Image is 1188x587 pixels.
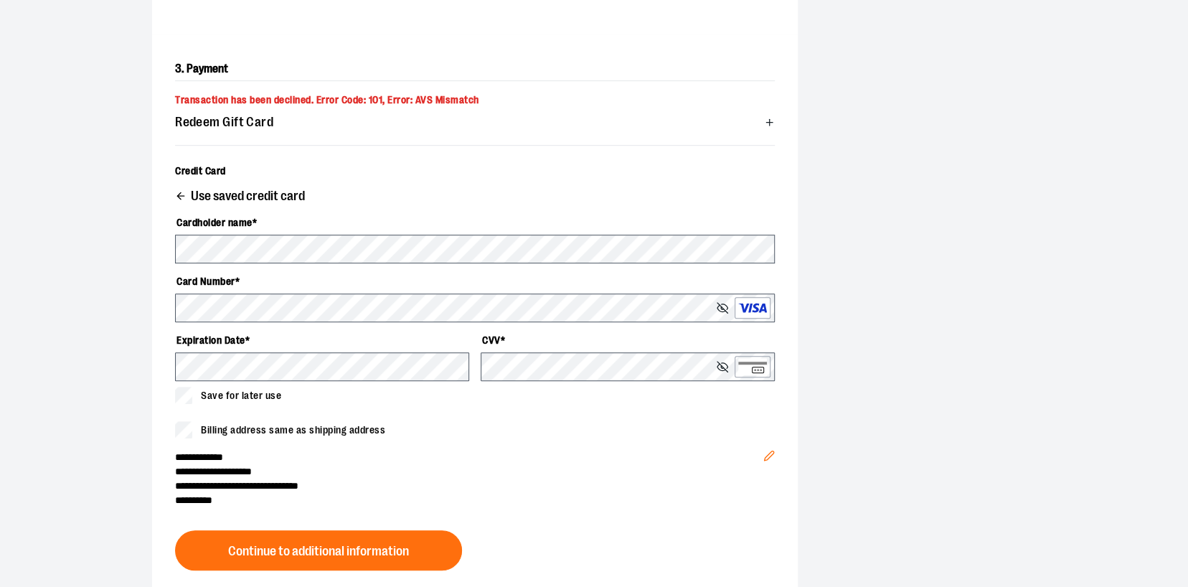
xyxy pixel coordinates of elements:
input: Save for later use [175,387,192,404]
input: Billing address same as shipping address [175,421,192,438]
button: Continue to additional information [175,530,462,570]
button: Use saved credit card [175,189,305,206]
button: Edit [752,427,786,477]
span: Use saved credit card [191,189,305,203]
span: Save for later use [201,388,281,403]
label: CVV * [481,328,775,352]
label: Expiration Date * [175,328,469,352]
span: Continue to additional information [228,545,409,558]
span: Credit Card [175,165,226,177]
span: Billing address same as shipping address [201,423,385,438]
span: Transaction has been declined. Error Code: 101, Error: AVS Mismatch [175,94,479,105]
h2: 3. Payment [175,57,775,81]
span: Redeem Gift Card [175,116,273,129]
label: Card Number * [175,269,775,293]
button: Redeem Gift Card [175,108,775,136]
label: Cardholder name * [175,210,775,235]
